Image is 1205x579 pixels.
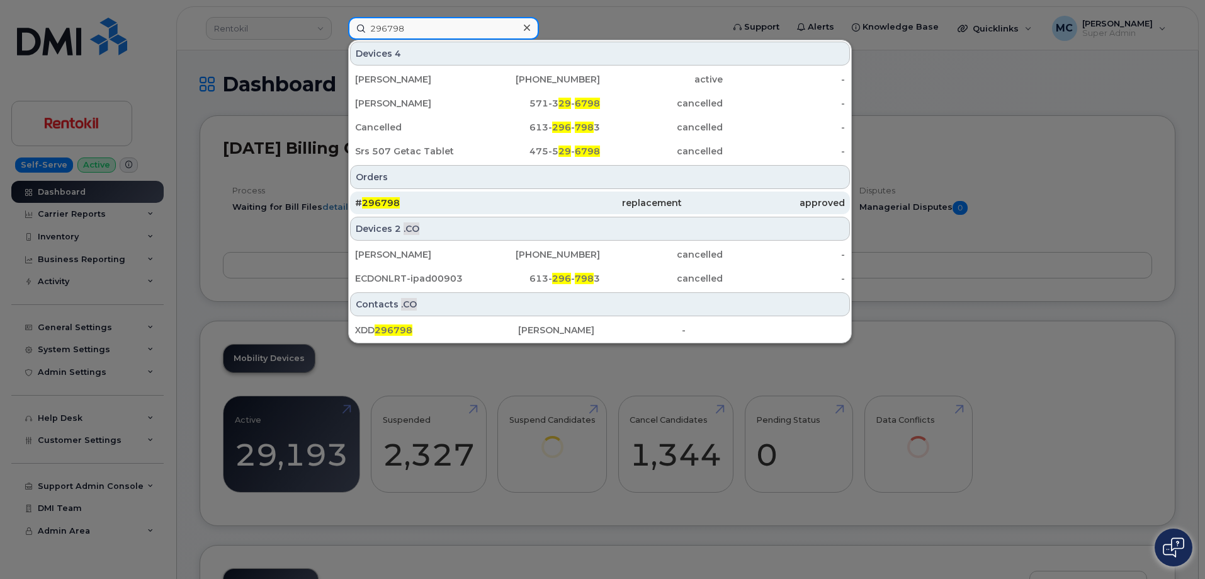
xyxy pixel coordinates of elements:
div: 613- - 3 [478,272,601,285]
span: 6798 [575,98,600,109]
span: 2 [395,222,401,235]
div: [PERSON_NAME] [355,97,478,110]
div: Orders [350,165,850,189]
div: Srs 507 Getac Tablet [355,145,478,158]
div: 475-5 - [478,145,601,158]
div: cancelled [600,272,723,285]
span: 798 [575,273,594,284]
div: active [600,73,723,86]
span: 29 [558,146,571,157]
span: 4 [395,47,401,60]
div: - [723,272,846,285]
div: Devices [350,42,850,66]
a: [PERSON_NAME]571-329-6798cancelled- [350,92,850,115]
div: Contacts [350,292,850,316]
a: Cancelled613-296-7983cancelled- [350,116,850,139]
a: XDD296798[PERSON_NAME]- [350,319,850,341]
div: - [723,145,846,158]
div: Devices [350,217,850,241]
div: [PERSON_NAME] [355,248,478,261]
div: cancelled [600,121,723,134]
div: replacement [518,197,681,209]
a: [PERSON_NAME][PHONE_NUMBER]active- [350,68,850,91]
div: ECDONLRT-ipad00903 [355,272,478,285]
span: 6798 [575,146,600,157]
span: 296 [552,273,571,284]
a: [PERSON_NAME][PHONE_NUMBER]cancelled- [350,243,850,266]
div: 613- - 3 [478,121,601,134]
div: - [723,73,846,86]
span: .CO [401,298,417,311]
div: [PHONE_NUMBER] [478,73,601,86]
a: #296798replacementapproved [350,192,850,214]
div: - [723,248,846,261]
div: [PERSON_NAME] [355,73,478,86]
div: - [682,324,845,336]
div: XDD [355,324,518,336]
div: approved [682,197,845,209]
div: cancelled [600,97,723,110]
span: .CO [404,222,419,235]
div: cancelled [600,145,723,158]
a: Srs 507 Getac Tablet475-529-6798cancelled- [350,140,850,163]
span: 296798 [362,197,400,209]
span: 296 [552,122,571,133]
div: - [723,97,846,110]
div: cancelled [600,248,723,261]
span: 798 [575,122,594,133]
div: [PERSON_NAME] [518,324,681,336]
div: [PHONE_NUMBER] [478,248,601,261]
span: 29 [558,98,571,109]
img: Open chat [1163,537,1184,558]
a: ECDONLRT-ipad00903613-296-7983cancelled- [350,267,850,290]
span: 296798 [375,324,412,336]
div: 571-3 - [478,97,601,110]
div: - [723,121,846,134]
div: Cancelled [355,121,478,134]
div: # [355,197,518,209]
